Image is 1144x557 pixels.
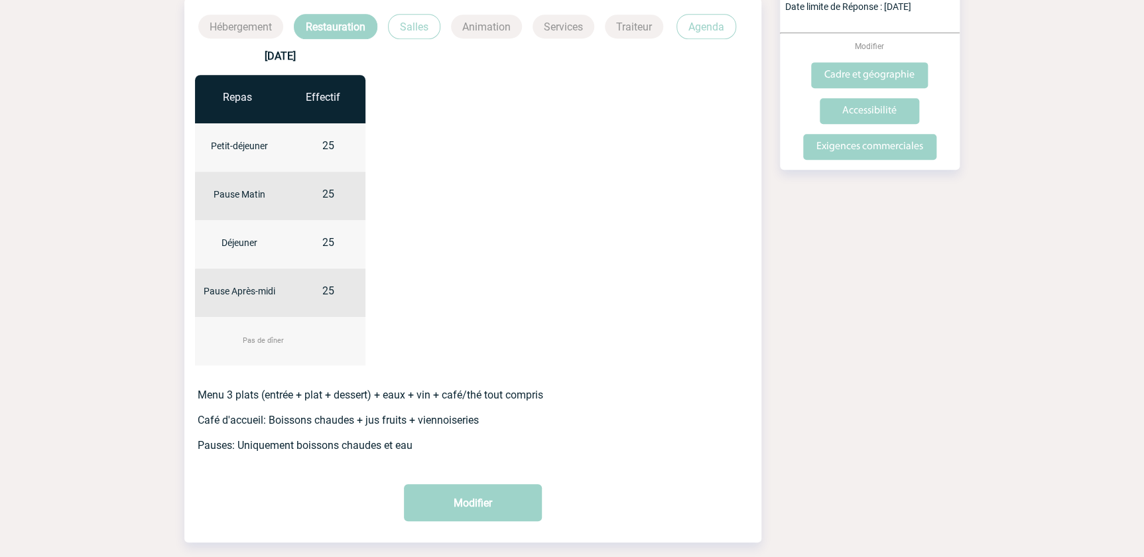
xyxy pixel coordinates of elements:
span: Pause Après-midi [204,286,275,296]
input: Cadre et géographie [811,62,928,88]
button: Modifier [404,484,542,521]
span: 25 [322,236,334,249]
span: Pas de dîner [243,336,284,345]
p: Hébergement [198,15,283,38]
p: Agenda [676,14,736,39]
span: 25 [322,284,334,297]
div: Effectif [280,91,365,103]
b: [DATE] [265,50,296,62]
span: 25 [322,188,334,200]
span: 25 [322,139,334,152]
div: Repas [195,91,281,103]
p: Salles [388,14,440,39]
input: Exigences commerciales [803,134,936,160]
input: Accessibilité [820,98,919,124]
span: Modifier [855,42,884,51]
span: Déjeuner [222,237,257,248]
p: Restauration [294,14,377,39]
span: Pause Matin [214,189,265,200]
p: Animation [451,15,522,38]
p: Traiteur [605,15,663,38]
p: Services [533,15,594,38]
span: Petit-déjeuner [211,141,268,151]
span: Date limite de Réponse : [DATE] [785,1,911,12]
p: Menu 3 plats (entrée + plat + dessert) + eaux + vin + café/thé tout compris<br ></p> <br /> Café ... [198,389,748,452]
